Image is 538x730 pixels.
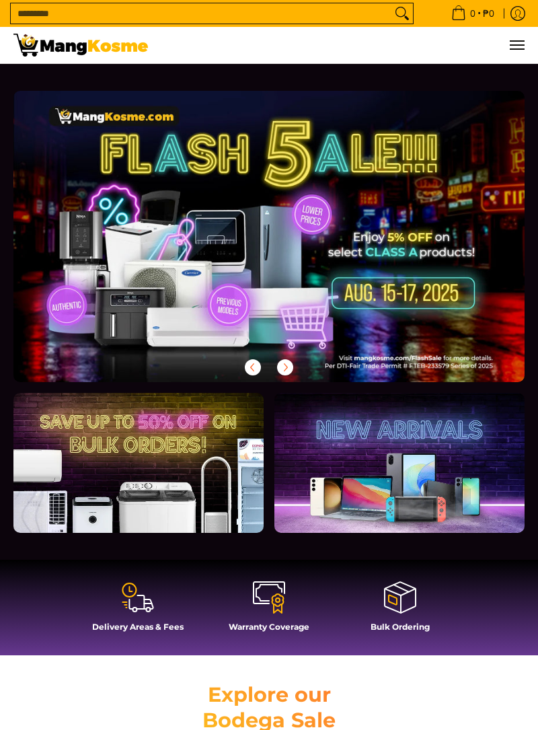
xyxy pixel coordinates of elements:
a: Warranty Coverage [210,580,328,642]
h4: Delivery Areas & Fees [79,622,197,632]
span: 0 [468,9,477,18]
img: Mang Kosme: Your Home Appliances Warehouse Sale Partner! [13,34,148,57]
button: Next [270,353,300,382]
span: • [447,6,498,21]
nav: Main Menu [161,27,525,63]
span: ₱0 [481,9,496,18]
button: Previous [238,353,268,382]
button: Menu [508,27,525,63]
h4: Warranty Coverage [210,622,328,632]
h4: Bulk Ordering [342,622,459,632]
button: Search [391,3,413,24]
ul: Customer Navigation [161,27,525,63]
a: Delivery Areas & Fees [79,580,197,642]
a: Bulk Ordering [342,580,459,642]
